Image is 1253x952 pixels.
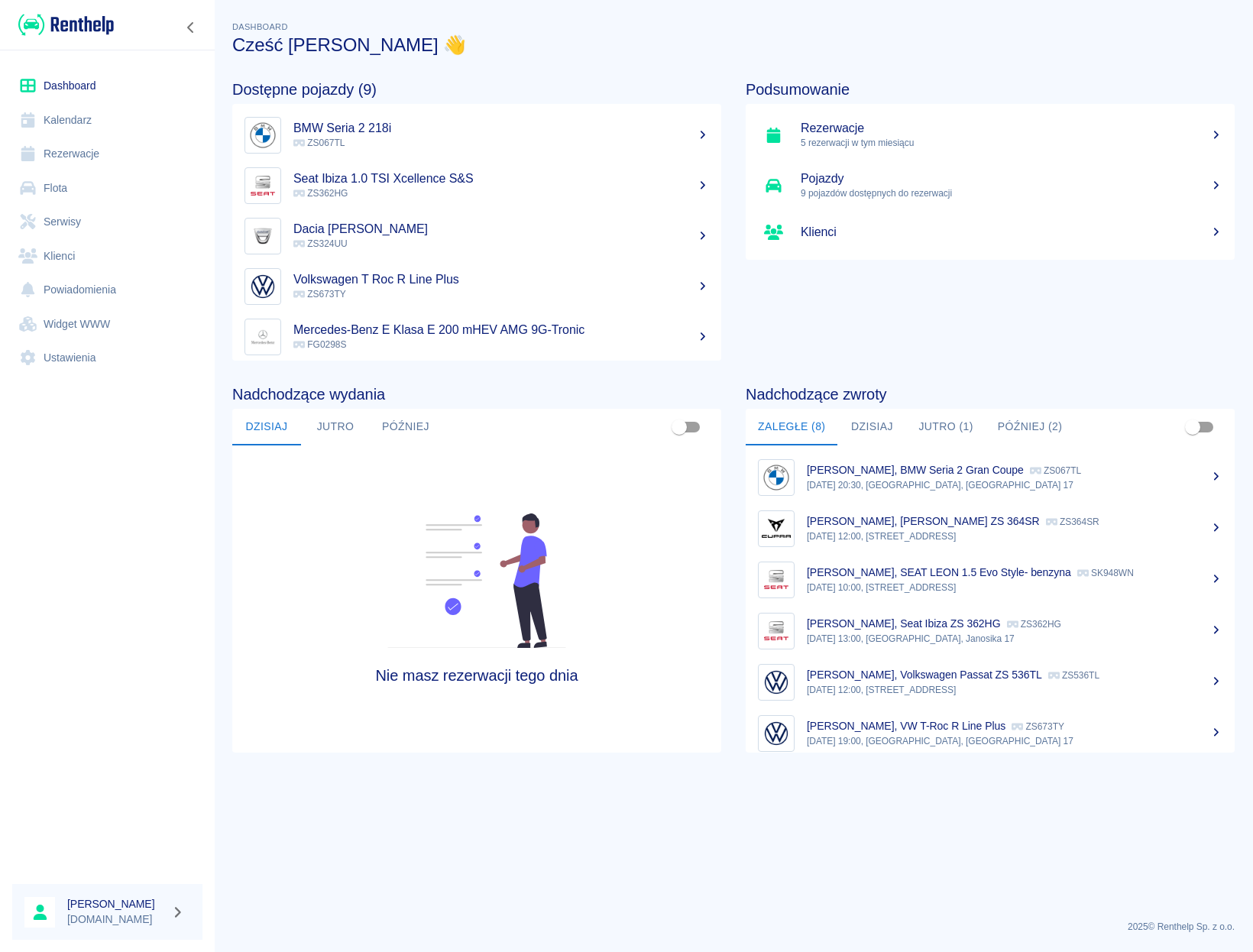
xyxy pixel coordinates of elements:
span: ZS067TL [293,138,345,148]
img: Image [248,272,277,301]
img: Image [762,565,791,594]
img: Image [762,514,791,543]
p: SK948WN [1077,568,1134,578]
p: [PERSON_NAME], SEAT LEON 1.5 Evo Style- benzyna [807,566,1071,578]
img: Image [248,121,277,150]
p: [PERSON_NAME], BMW Seria 2 Gran Coupe [807,464,1024,476]
a: Image[PERSON_NAME], [PERSON_NAME] ZS 364SR ZS364SR[DATE] 12:00, [STREET_ADDRESS] [746,503,1235,554]
p: [DATE] 19:00, [GEOGRAPHIC_DATA], [GEOGRAPHIC_DATA] 17 [807,734,1222,748]
span: Pokaż przypisane tylko do mnie [1178,413,1207,442]
img: Image [762,668,791,697]
p: 2025 © Renthelp Sp. z o.o. [232,920,1235,934]
p: [DATE] 10:00, [STREET_ADDRESS] [807,581,1222,594]
p: [DOMAIN_NAME] [67,912,165,928]
h4: Podsumowanie [746,80,1235,99]
p: [PERSON_NAME], VW T-Roc R Line Plus [807,720,1005,732]
p: 5 rezerwacji w tym miesiącu [801,136,1222,150]
button: Dzisiaj [232,409,301,445]
p: [DATE] 13:00, [GEOGRAPHIC_DATA], Janosika 17 [807,632,1222,646]
p: [PERSON_NAME], [PERSON_NAME] ZS 364SR [807,515,1040,527]
p: ZS536TL [1048,670,1099,681]
a: Rezerwacje [12,137,202,171]
button: Zaległe (8) [746,409,837,445]
a: ImageSeat Ibiza 1.0 TSI Xcellence S&S ZS362HG [232,160,721,211]
img: Image [248,322,277,351]
a: Powiadomienia [12,273,202,307]
a: Dashboard [12,69,202,103]
a: Image[PERSON_NAME], SEAT LEON 1.5 Evo Style- benzyna SK948WN[DATE] 10:00, [STREET_ADDRESS] [746,554,1235,605]
span: Pokaż przypisane tylko do mnie [665,413,694,442]
h3: Cześć [PERSON_NAME] 👋 [232,34,1235,56]
button: Później [370,409,442,445]
img: Image [762,463,791,492]
a: Image[PERSON_NAME], VW T-Roc R Line Plus ZS673TY[DATE] 19:00, [GEOGRAPHIC_DATA], [GEOGRAPHIC_DATA... [746,708,1235,759]
a: Rezerwacje5 rezerwacji w tym miesiącu [746,110,1235,160]
img: Image [762,617,791,646]
img: Renthelp logo [18,12,114,37]
a: Pojazdy9 pojazdów dostępnych do rezerwacji [746,160,1235,211]
h4: Nie masz rezerwacji tego dnia [293,666,660,685]
a: ImageVolkswagen T Roc R Line Plus ZS673TY [232,261,721,312]
span: ZS324UU [293,238,348,249]
h5: Seat Ibiza 1.0 TSI Xcellence S&S [293,171,709,186]
a: ImageMercedes-Benz E Klasa E 200 mHEV AMG 9G-Tronic FG0298S [232,312,721,362]
a: Image[PERSON_NAME], Seat Ibiza ZS 362HG ZS362HG[DATE] 13:00, [GEOGRAPHIC_DATA], Janosika 17 [746,605,1235,656]
p: [PERSON_NAME], Seat Ibiza ZS 362HG [807,617,1001,630]
a: ImageDacia [PERSON_NAME] ZS324UU [232,211,721,261]
a: Image[PERSON_NAME], BMW Seria 2 Gran Coupe ZS067TL[DATE] 20:30, [GEOGRAPHIC_DATA], [GEOGRAPHIC_DA... [746,452,1235,503]
h5: Klienci [801,225,1222,240]
h5: Mercedes-Benz E Klasa E 200 mHEV AMG 9G-Tronic [293,322,709,338]
h5: Volkswagen T Roc R Line Plus [293,272,709,287]
span: FG0298S [293,339,346,350]
a: Serwisy [12,205,202,239]
p: ZS067TL [1030,465,1081,476]
button: Jutro (1) [906,409,985,445]
img: Image [762,719,791,748]
a: Klienci [746,211,1235,254]
button: Jutro [301,409,370,445]
h4: Nadchodzące wydania [232,385,721,403]
button: Później (2) [986,409,1075,445]
p: ZS364SR [1046,516,1099,527]
a: Kalendarz [12,103,202,138]
a: Image[PERSON_NAME], Volkswagen Passat ZS 536TL ZS536TL[DATE] 12:00, [STREET_ADDRESS] [746,656,1235,708]
a: ImageBMW Seria 2 218i ZS067TL [232,110,721,160]
img: Fleet [378,513,575,648]
h5: Dacia [PERSON_NAME] [293,222,709,237]
img: Image [248,171,277,200]
a: Widget WWW [12,307,202,342]
p: [DATE] 12:00, [STREET_ADDRESS] [807,683,1222,697]
h5: BMW Seria 2 218i [293,121,709,136]
h5: Rezerwacje [801,121,1222,136]
p: [PERSON_NAME], Volkswagen Passat ZS 536TL [807,669,1042,681]
button: Zwiń nawigację [180,18,202,37]
span: ZS362HG [293,188,348,199]
a: Ustawienia [12,341,202,375]
p: [DATE] 12:00, [STREET_ADDRESS] [807,529,1222,543]
span: Dashboard [232,22,288,31]
h6: [PERSON_NAME] [67,896,165,912]
button: Dzisiaj [837,409,906,445]
p: 9 pojazdów dostępnych do rezerwacji [801,186,1222,200]
p: ZS673TY [1012,721,1064,732]
p: [DATE] 20:30, [GEOGRAPHIC_DATA], [GEOGRAPHIC_DATA] 17 [807,478,1222,492]
span: ZS673TY [293,289,346,300]
p: ZS362HG [1007,619,1061,630]
a: Flota [12,171,202,206]
a: Renthelp logo [12,12,114,37]
a: Klienci [12,239,202,274]
img: Image [248,222,277,251]
h4: Nadchodzące zwroty [746,385,1235,403]
h5: Pojazdy [801,171,1222,186]
h4: Dostępne pojazdy (9) [232,80,721,99]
